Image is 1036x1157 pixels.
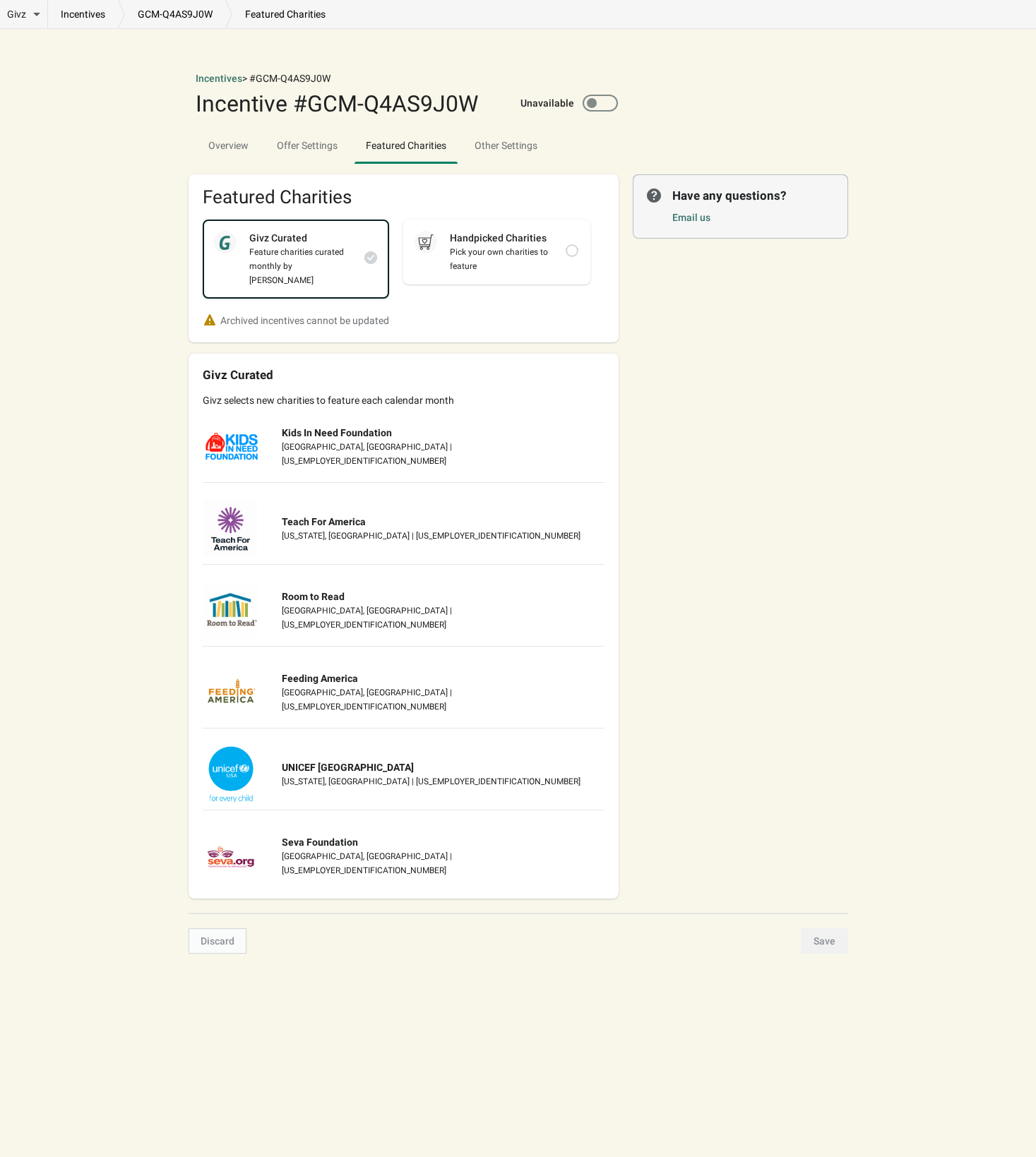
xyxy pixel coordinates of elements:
span: Overview [197,133,260,158]
div: Givz Curated [237,231,364,245]
button: Incentives [196,71,242,85]
div: [GEOGRAPHIC_DATA], [GEOGRAPHIC_DATA] | [US_EMPLOYER_IDENTIFICATION_NUMBER] [282,685,605,714]
div: Pick your own charities to feature [437,245,565,273]
div: UNICEF [GEOGRAPHIC_DATA] [282,760,580,774]
div: Givz selects new charities to feature each calendar month [203,393,605,407]
img: image_12.JPG [203,500,259,557]
div: Feeding America [282,671,605,685]
div: Feature charities curated monthly by [PERSON_NAME] [237,245,364,287]
div: Seva Foundation [282,835,605,849]
a: GCM-Q4AS9J0W [125,7,225,21]
span: Givz [7,7,26,21]
div: [US_STATE], [GEOGRAPHIC_DATA] | [US_EMPLOYER_IDENTIFICATION_NUMBER] [282,774,580,789]
img: file.JPG [203,582,259,639]
div: Incentive #GCM-Q4AS9J0W [196,92,478,115]
span: Offer Settings [266,133,349,158]
div: [GEOGRAPHIC_DATA], [GEOGRAPHIC_DATA] | [US_EMPLOYER_IDENTIFICATION_NUMBER] [282,440,605,468]
div: [GEOGRAPHIC_DATA], [GEOGRAPHIC_DATA] | [US_EMPLOYER_IDENTIFICATION_NUMBER] [282,604,605,632]
div: Givz Curated [203,368,605,382]
div: Kids In Need Foundation [282,426,605,440]
div: Teach For America [282,515,580,529]
label: Unavailable [520,96,574,110]
p: featured charities [232,7,338,21]
div: [GEOGRAPHIC_DATA], [GEOGRAPHIC_DATA] | [US_EMPLOYER_IDENTIFICATION_NUMBER] [282,849,605,877]
p: Have any questions? [672,187,834,204]
div: Handpicked Charities [437,231,565,245]
span: Featured Charities [355,133,458,158]
span: Other Settings [463,133,549,158]
div: Room to Read [282,589,605,604]
div: [US_STATE], [GEOGRAPHIC_DATA] | [US_EMPLOYER_IDENTIFICATION_NUMBER] [282,529,580,543]
img: file.PNG [203,828,259,885]
a: Email us [672,212,710,223]
img: file.JPG [203,664,259,721]
img: file.PNG [203,746,259,803]
h2: Featured Charities [203,188,605,205]
div: Archived incentives cannot be updated [220,313,389,328]
a: incentives [48,7,118,21]
span: > #GCM-Q4AS9J0W [242,73,331,84]
img: image_12.PNG [203,419,259,475]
